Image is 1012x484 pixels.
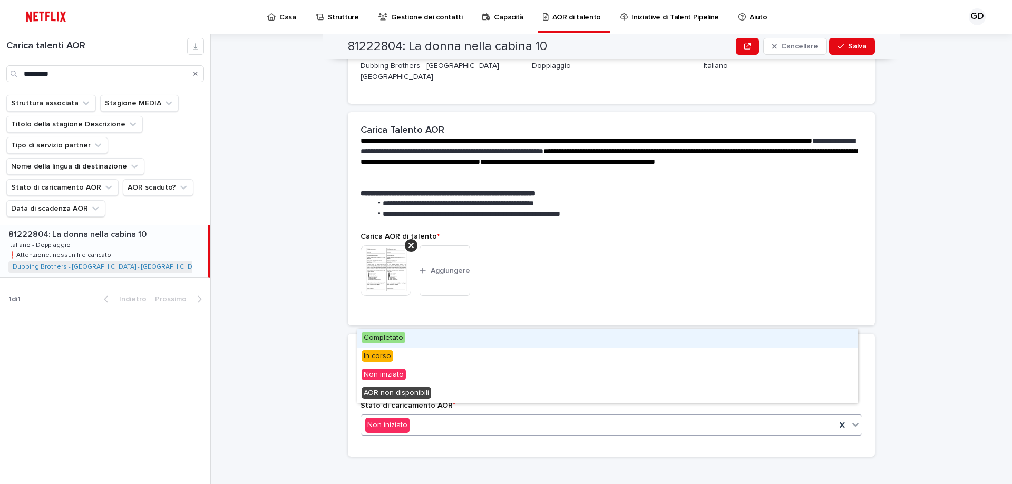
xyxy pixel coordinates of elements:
font: Aiuto [750,14,767,21]
div: AOR non disponibili [357,384,858,403]
input: Ricerca [6,65,204,82]
div: Non iniziato [357,366,858,384]
font: Prossimo [155,295,187,303]
font: 1 [17,295,21,303]
button: Aggiungere [420,245,470,296]
font: GD [970,12,984,21]
font: Capacità [494,14,523,21]
font: Stato di caricamento AOR [361,402,453,409]
img: ifQbXi3ZQGMSEF7WDB7W [21,6,71,27]
font: AOR non disponibili [364,389,429,397]
font: Gestione dei contatti [391,14,463,21]
button: Stato di caricamento AOR [6,179,119,196]
font: di [12,295,17,303]
font: Completato [364,334,403,341]
button: Salva [829,38,875,55]
button: Data di scadenza AOR [6,200,105,217]
div: In corso [357,348,858,366]
button: Stagione MEDIA [100,95,179,112]
font: Cancellare [781,43,818,50]
font: Iniziative di Talent Pipeline [631,14,719,21]
button: Struttura associata [6,95,96,112]
font: Non iniziato [367,421,407,429]
font: Indietro [119,295,147,303]
font: Italiano - Doppiaggio [8,242,71,249]
button: Titolo della stagione Descrizione [6,116,143,133]
button: AOR scaduto? [123,179,193,196]
font: Aggiungere [431,267,470,274]
font: Dubbing Brothers - [GEOGRAPHIC_DATA] - [GEOGRAPHIC_DATA] [13,264,205,270]
button: Prossimo [151,294,210,304]
font: Strutture [328,14,359,21]
font: Doppiaggio [532,62,571,70]
font: In corso [364,352,391,360]
font: 81222804: La donna nella cabina 10 [8,230,147,239]
font: 1 [8,295,12,303]
a: Dubbing Brothers - [GEOGRAPHIC_DATA] - [GEOGRAPHIC_DATA] [13,263,205,271]
font: 81222804: La donna nella cabina 10 [348,40,547,53]
font: Salva [848,43,867,50]
font: Casa [279,14,296,21]
button: Indietro [95,294,151,304]
font: ❗️Attenzione: nessun file caricato [8,252,111,259]
font: Non iniziato [364,371,404,378]
font: Italiano [704,62,728,70]
font: AOR di talento [552,14,601,21]
button: Tipo di servizio partner [6,137,108,154]
button: Nome della lingua di destinazione [6,158,144,175]
div: Completato [357,329,858,348]
font: Carica talenti AOR [6,41,85,51]
font: Dubbing Brothers - [GEOGRAPHIC_DATA] - [GEOGRAPHIC_DATA] [361,62,505,81]
button: Cancellare [763,38,827,55]
font: Carica AOR di talento [361,233,437,240]
font: Carica Talento AOR [361,125,444,135]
